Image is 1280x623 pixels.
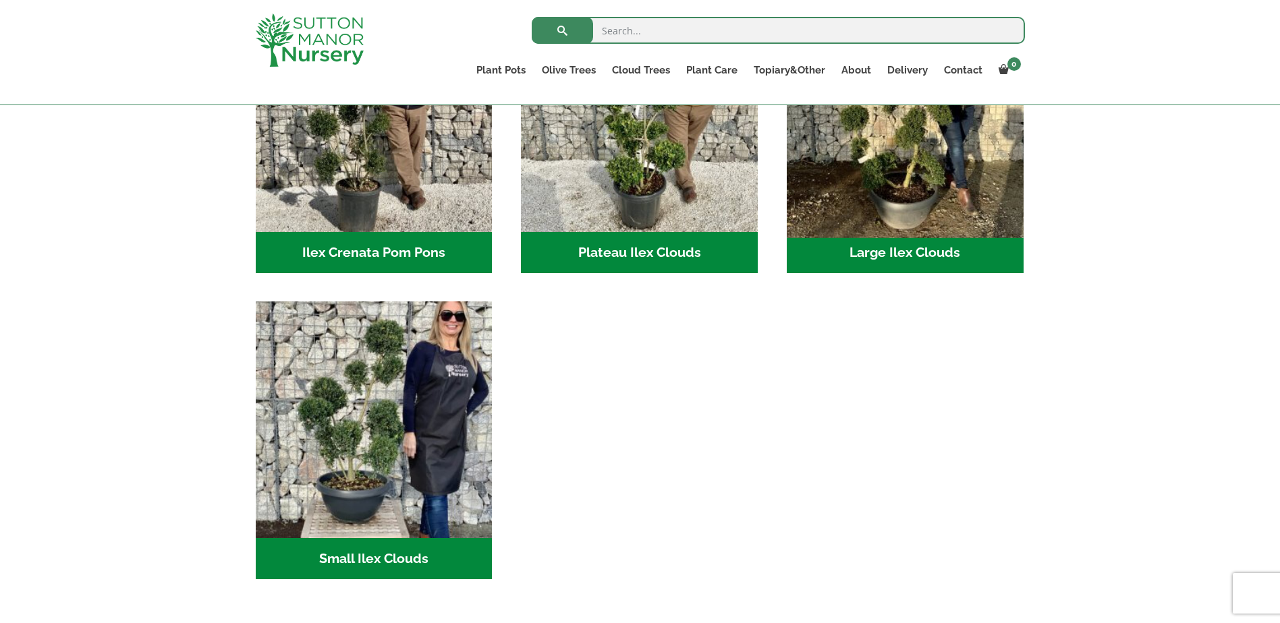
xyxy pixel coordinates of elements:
a: Contact [936,61,991,80]
a: Visit product category Small Ilex Clouds [256,301,493,579]
a: About [833,61,879,80]
a: 0 [991,61,1025,80]
input: Search... [532,17,1025,44]
a: Plant Care [678,61,746,80]
a: Topiary&Other [746,61,833,80]
img: Small Ilex Clouds [256,301,493,538]
h2: Plateau Ilex Clouds [521,232,758,274]
h2: Small Ilex Clouds [256,538,493,580]
span: 0 [1007,57,1021,71]
a: Olive Trees [534,61,604,80]
img: logo [256,13,364,67]
a: Delivery [879,61,936,80]
a: Plant Pots [468,61,534,80]
h2: Large Ilex Clouds [787,232,1024,274]
a: Cloud Trees [604,61,678,80]
h2: Ilex Crenata Pom Pons [256,232,493,274]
